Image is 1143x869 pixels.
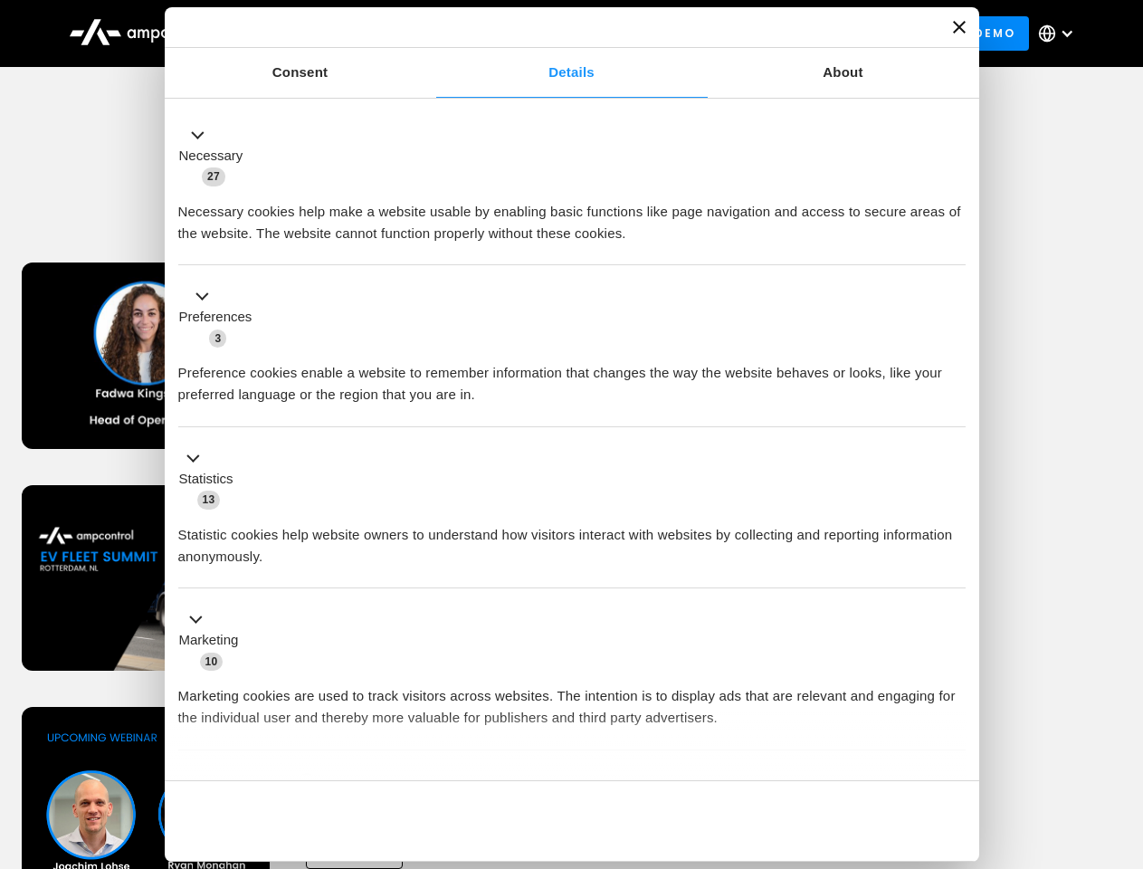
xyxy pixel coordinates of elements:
div: Marketing cookies are used to track visitors across websites. The intention is to display ads tha... [178,672,966,729]
button: Marketing (10) [178,609,250,673]
span: 10 [200,653,224,671]
div: Necessary cookies help make a website usable by enabling basic functions like page navigation and... [178,187,966,244]
span: 27 [202,167,225,186]
button: Necessary (27) [178,124,254,187]
span: 3 [209,329,226,348]
button: Okay [705,795,965,847]
a: Consent [165,48,436,98]
button: Close banner [953,21,966,33]
a: Details [436,48,708,98]
a: About [708,48,979,98]
label: Marketing [179,630,239,651]
button: Statistics (13) [178,447,244,511]
label: Statistics [179,469,233,490]
span: 13 [197,491,221,509]
button: Preferences (3) [178,286,263,349]
label: Necessary [179,146,243,167]
h1: Upcoming Webinars [22,183,1122,226]
span: 2 [299,773,316,791]
div: Statistic cookies help website owners to understand how visitors interact with websites by collec... [178,511,966,568]
div: Preference cookies enable a website to remember information that changes the way the website beha... [178,349,966,406]
label: Preferences [179,307,252,328]
button: Unclassified (2) [178,770,327,793]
